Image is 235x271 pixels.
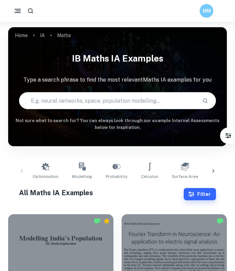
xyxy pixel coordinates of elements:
span: Surface Area [172,173,198,180]
h6: Not sure what to search for? You can always look through our example Internal Assessments below f... [8,117,227,131]
h1: All Maths IA Examples [19,188,184,198]
span: Calculus [141,173,158,180]
p: Type a search phrase to find the most relevant Maths IA examples for you [8,76,227,84]
a: IA [40,31,45,40]
h1: IB Maths IA examples [8,49,227,68]
div: Premium [103,218,110,224]
h6: MM [203,7,211,15]
p: Maths [57,32,71,39]
span: Probability [106,173,127,180]
span: Modelling [72,173,92,180]
button: Search [199,95,211,106]
button: Filter [221,129,235,142]
a: Home [15,31,28,40]
img: Marked [94,218,101,224]
button: Filter [184,188,216,200]
img: Marked [217,218,223,224]
span: Optimization [33,173,58,180]
button: MM [200,4,213,18]
input: E.g. neural networks, space, population modelling... [19,91,197,110]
